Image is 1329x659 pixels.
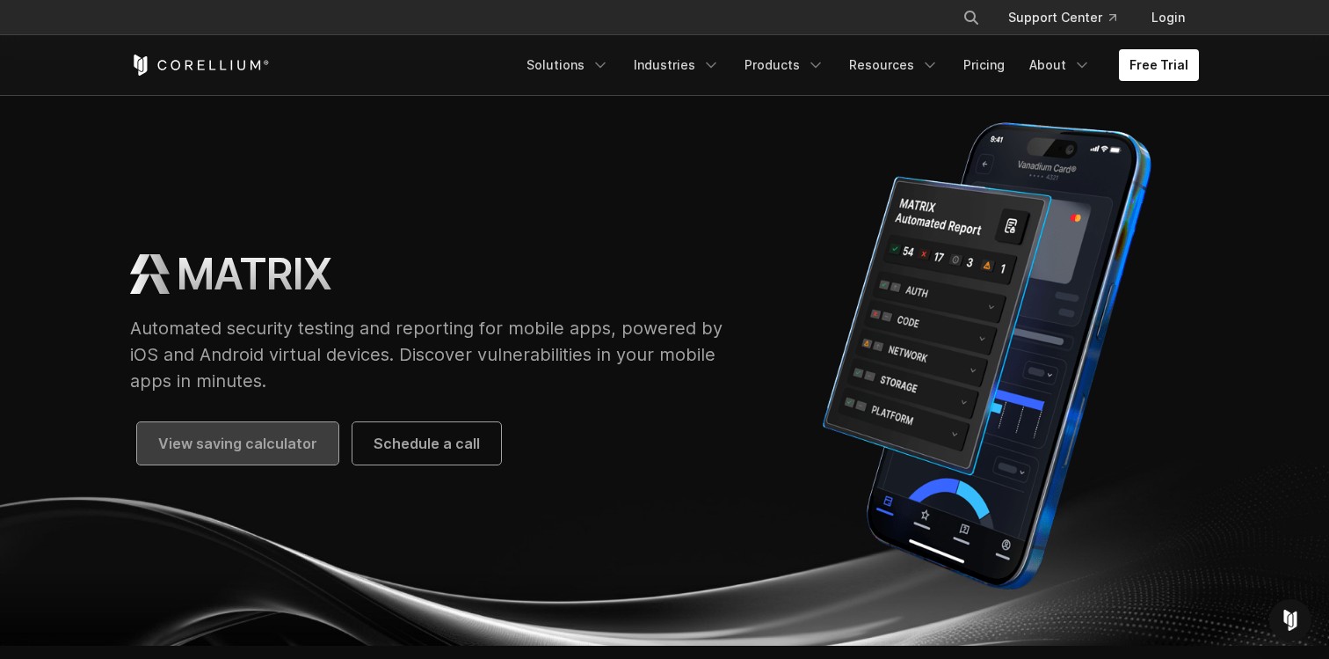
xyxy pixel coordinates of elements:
a: Login [1137,2,1199,33]
p: Automated security testing and reporting for mobile apps, powered by iOS and Android virtual devi... [130,315,739,394]
a: Industries [623,49,730,81]
a: About [1019,49,1101,81]
img: Corellium MATRIX automated report on iPhone showing app vulnerability test results across securit... [774,109,1199,603]
h1: MATRIX [177,248,331,301]
a: Schedule a call [352,422,501,465]
a: Products [734,49,835,81]
img: MATRIX Logo [130,254,170,294]
a: Solutions [516,49,620,81]
a: Resources [839,49,949,81]
a: View saving calculator [137,422,338,465]
a: Support Center [994,2,1130,33]
a: Corellium Home [130,55,270,76]
a: Pricing [953,49,1015,81]
div: Navigation Menu [516,49,1199,81]
div: Open Intercom Messenger [1269,599,1311,641]
span: View saving calculator [158,433,317,454]
div: Navigation Menu [941,2,1199,33]
button: Search [955,2,987,33]
span: Schedule a call [374,433,480,454]
a: Free Trial [1119,49,1199,81]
